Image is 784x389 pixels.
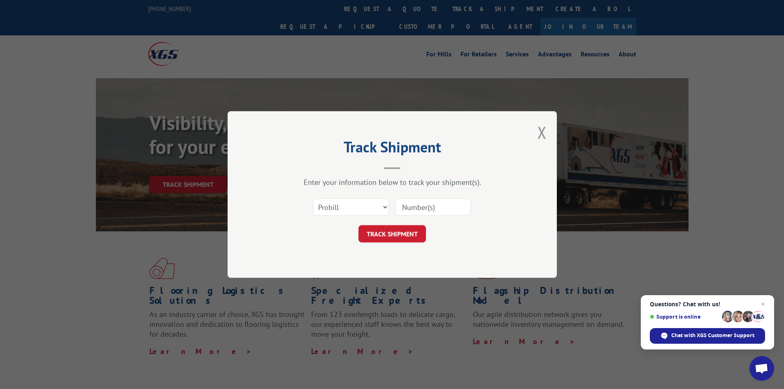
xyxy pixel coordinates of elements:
[650,314,719,320] span: Support is online
[749,356,774,381] div: Open chat
[650,328,765,344] div: Chat with XGS Customer Support
[358,225,426,242] button: TRACK SHIPMENT
[758,299,768,309] span: Close chat
[650,301,765,307] span: Questions? Chat with us!
[395,198,471,216] input: Number(s)
[269,141,516,157] h2: Track Shipment
[671,332,754,339] span: Chat with XGS Customer Support
[269,177,516,187] div: Enter your information below to track your shipment(s).
[537,121,547,143] button: Close modal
